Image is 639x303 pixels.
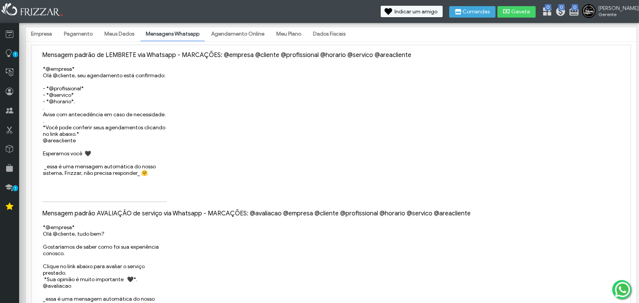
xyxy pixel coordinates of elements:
[582,4,635,20] a: [PERSON_NAME] Gerente
[42,51,411,59] label: Mensagem padrão de LEMBRETE via Whatsapp - MARCAÇÕES: @empresa @cliente @profissional @horario @s...
[558,4,565,10] span: 0
[394,9,437,15] span: Indicar um amigo
[463,9,490,15] span: Comandas
[13,185,18,191] span: 1
[381,6,443,17] button: Indicar um amigo
[542,6,549,18] a: 0
[545,4,551,10] span: 0
[13,51,18,57] span: 1
[308,28,351,41] a: Dados Fiscais
[271,28,306,41] a: Meu Plano
[613,280,632,299] img: whatsapp.png
[497,6,536,18] button: Gaveta
[99,28,140,41] a: Meus Dados
[59,28,98,41] a: Pagamento
[598,11,633,17] span: Gerente
[140,28,205,41] a: Mensagens Whatsapp
[572,4,578,10] span: 0
[449,6,496,18] button: Comandas
[206,28,270,41] a: Agendamento Online
[598,5,633,11] span: [PERSON_NAME]
[511,9,530,15] span: Gaveta
[26,28,57,41] a: Empresa
[555,6,563,18] a: 0
[42,65,167,202] textarea: *@empresa* Olá @cliente, seu agendamento está confirmado: - *@profissional* - *@servico* - *@hora...
[569,6,576,18] a: 0
[42,210,471,217] label: Mensagem padrão AVALIAÇÃO de serviço via Whatsapp - MARCAÇÕES: @avaliacao @empresa @cliente @prof...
